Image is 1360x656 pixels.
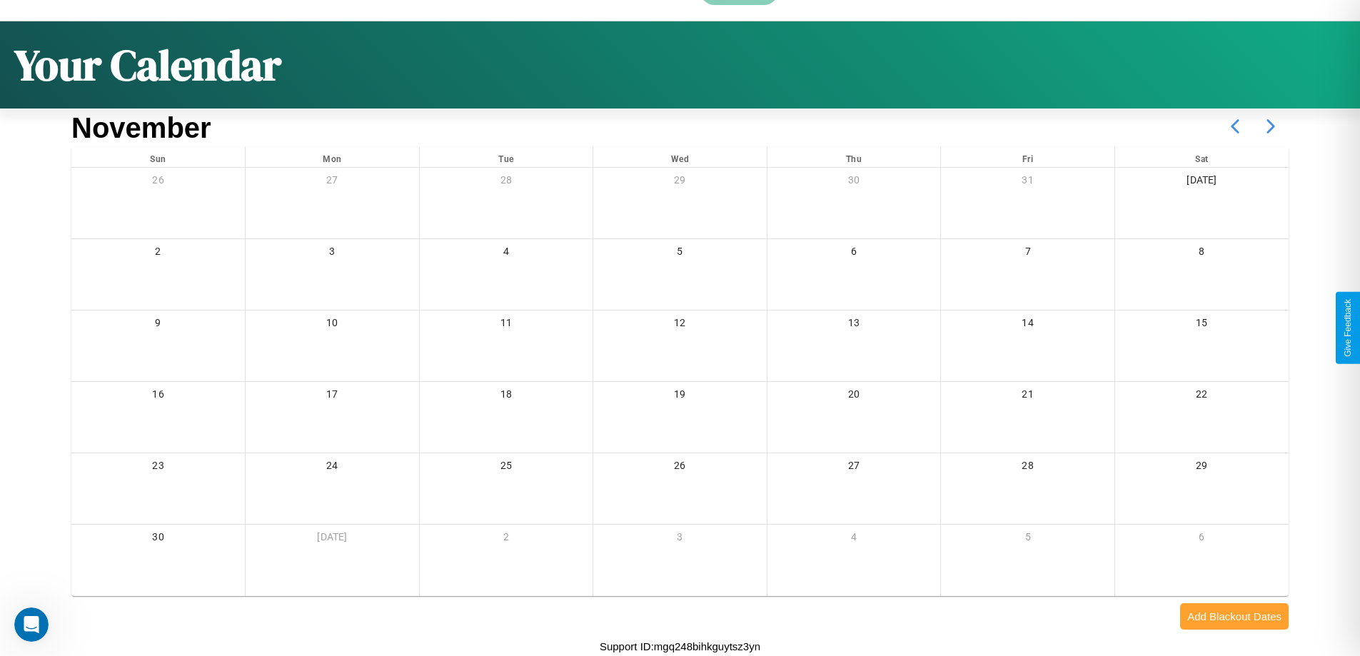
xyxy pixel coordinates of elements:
[941,147,1114,167] div: Fri
[1115,311,1289,340] div: 15
[1115,453,1289,483] div: 29
[420,382,593,411] div: 18
[941,168,1114,197] div: 31
[420,168,593,197] div: 28
[246,525,419,554] div: [DATE]
[246,311,419,340] div: 10
[593,382,767,411] div: 19
[71,525,245,554] div: 30
[593,239,767,268] div: 5
[1115,382,1289,411] div: 22
[593,147,767,167] div: Wed
[1180,603,1289,630] button: Add Blackout Dates
[246,239,419,268] div: 3
[767,311,941,340] div: 13
[941,453,1114,483] div: 28
[71,382,245,411] div: 16
[14,607,49,642] iframe: Intercom live chat
[593,168,767,197] div: 29
[767,239,941,268] div: 6
[420,311,593,340] div: 11
[600,637,760,656] p: Support ID: mgq248bihkguytsz3yn
[1115,525,1289,554] div: 6
[71,168,245,197] div: 26
[767,168,941,197] div: 30
[1115,239,1289,268] div: 8
[420,239,593,268] div: 4
[941,525,1114,554] div: 5
[1115,168,1289,197] div: [DATE]
[246,453,419,483] div: 24
[767,382,941,411] div: 20
[420,525,593,554] div: 2
[71,147,245,167] div: Sun
[71,112,211,144] h2: November
[593,453,767,483] div: 26
[593,311,767,340] div: 12
[767,453,941,483] div: 27
[1115,147,1289,167] div: Sat
[71,239,245,268] div: 2
[941,382,1114,411] div: 21
[71,311,245,340] div: 9
[767,525,941,554] div: 4
[941,311,1114,340] div: 14
[420,147,593,167] div: Tue
[1343,299,1353,357] div: Give Feedback
[593,525,767,554] div: 3
[767,147,941,167] div: Thu
[14,36,281,94] h1: Your Calendar
[246,382,419,411] div: 17
[71,453,245,483] div: 23
[246,147,419,167] div: Mon
[246,168,419,197] div: 27
[941,239,1114,268] div: 7
[420,453,593,483] div: 25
